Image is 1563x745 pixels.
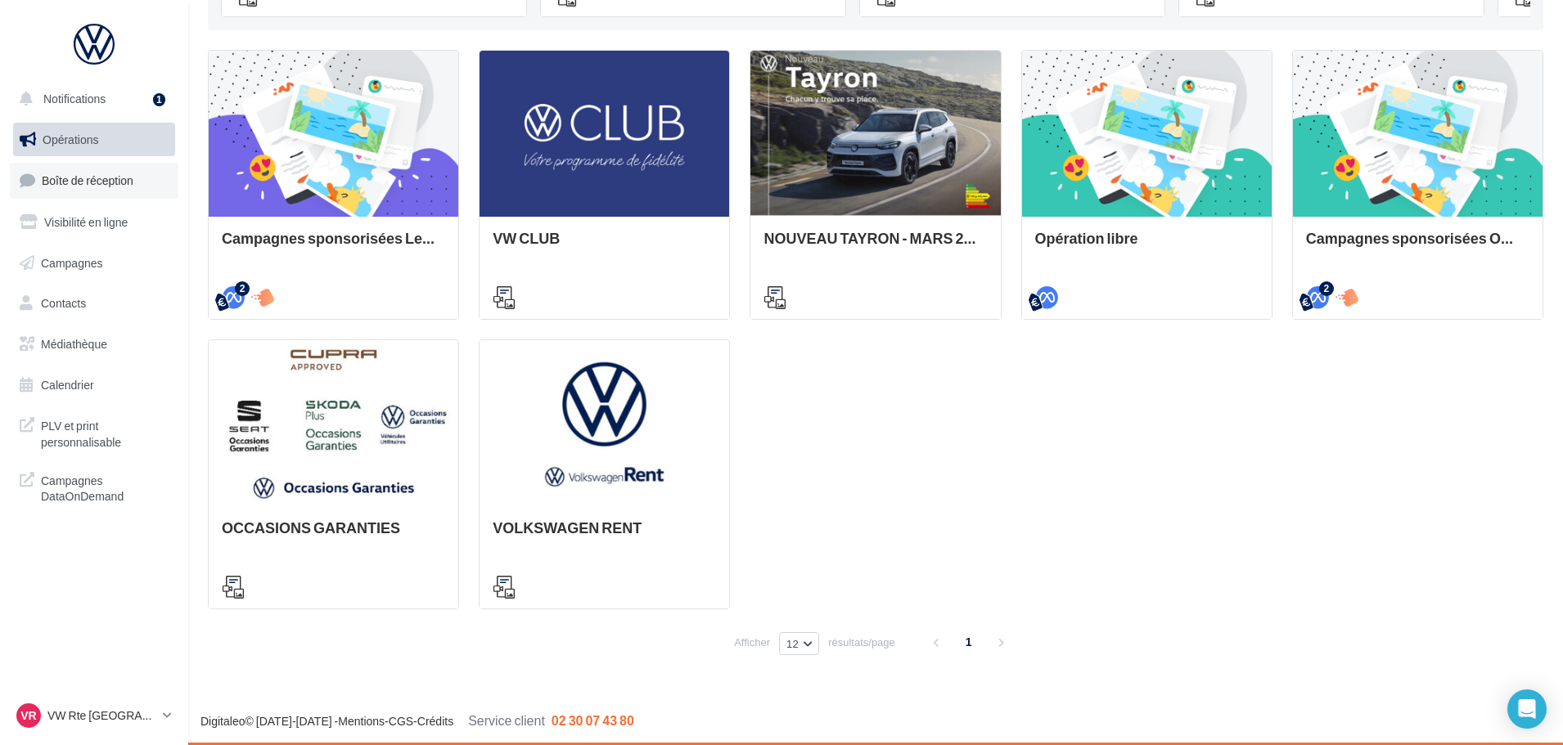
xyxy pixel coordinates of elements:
[10,205,178,240] a: Visibilité en ligne
[200,714,245,728] a: Digitaleo
[956,629,982,655] span: 1
[828,635,895,650] span: résultats/page
[417,714,453,728] a: Crédits
[222,230,445,263] div: Campagnes sponsorisées Les Instants VW Octobre
[493,230,716,263] div: VW CLUB
[10,408,178,456] a: PLV et print personnalisable
[43,132,98,146] span: Opérations
[786,637,799,650] span: 12
[41,378,94,392] span: Calendrier
[468,712,545,728] span: Service client
[10,82,172,116] button: Notifications 1
[779,632,819,655] button: 12
[389,714,413,728] a: CGS
[41,255,103,269] span: Campagnes
[41,469,169,505] span: Campagnes DataOnDemand
[10,286,178,321] a: Contacts
[734,635,770,650] span: Afficher
[235,281,250,296] div: 2
[42,173,133,187] span: Boîte de réception
[493,519,716,552] div: VOLKSWAGEN RENT
[41,415,169,450] span: PLV et print personnalisable
[13,700,175,731] a: VR VW Rte [GEOGRAPHIC_DATA]
[552,712,634,728] span: 02 30 07 43 80
[338,714,385,728] a: Mentions
[222,519,445,552] div: OCCASIONS GARANTIES
[20,707,36,724] span: VR
[10,368,178,402] a: Calendrier
[47,707,156,724] p: VW Rte [GEOGRAPHIC_DATA]
[44,215,128,229] span: Visibilité en ligne
[153,93,165,106] div: 1
[200,714,634,728] span: © [DATE]-[DATE] - - -
[41,296,86,310] span: Contacts
[763,230,987,263] div: NOUVEAU TAYRON - MARS 2025
[10,246,178,280] a: Campagnes
[10,163,178,198] a: Boîte de réception
[41,337,107,351] span: Médiathèque
[1319,281,1334,296] div: 2
[43,92,106,105] span: Notifications
[1306,230,1529,263] div: Campagnes sponsorisées OPO
[10,463,178,511] a: Campagnes DataOnDemand
[1507,689,1547,729] div: Open Intercom Messenger
[1035,230,1259,263] div: Opération libre
[10,123,178,157] a: Opérations
[10,327,178,361] a: Médiathèque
